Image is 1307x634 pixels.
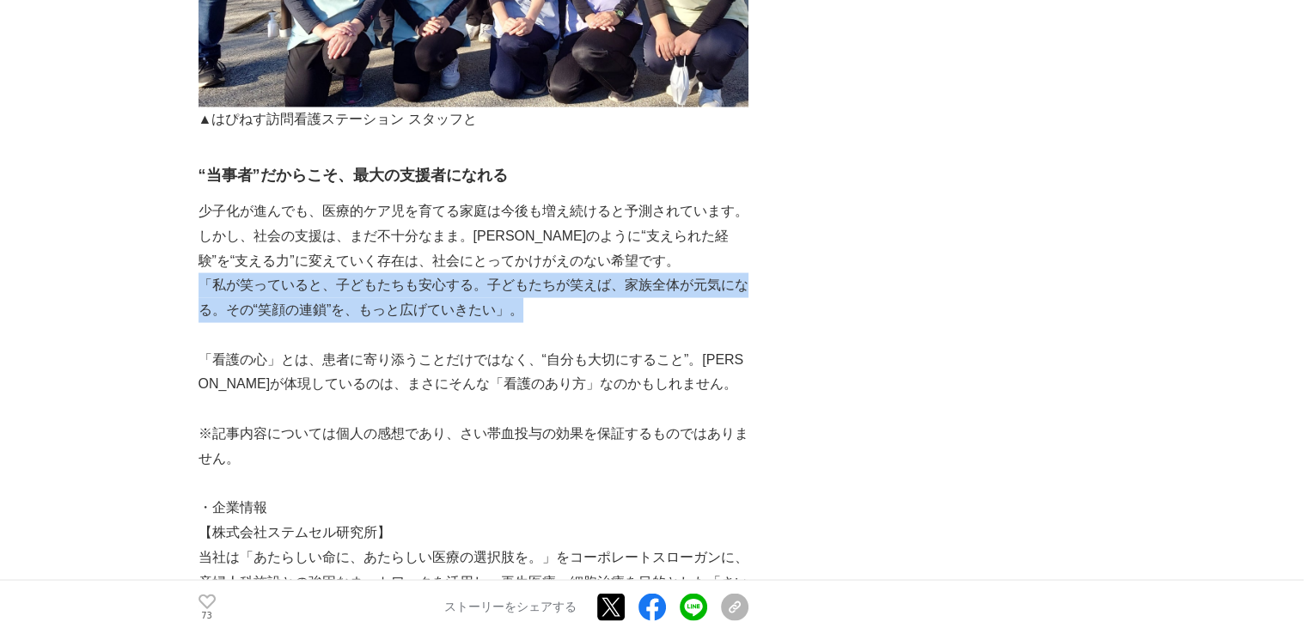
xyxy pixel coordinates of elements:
p: 「私が笑っていると、子どもたちも安心する。子どもたちが笑えば、家族全体が元気になる。その“笑顔の連鎖”を、もっと広げていきたい」。 [198,273,748,323]
p: ・企業情報 [198,496,748,521]
p: 【株式会社ステムセル研究所】 [198,521,748,546]
p: ※記事内容については個人の感想であり、さい帯血投与の効果を保証するものではありません。 [198,422,748,472]
p: 少子化が進んでも、医療的ケア児を育てる家庭は今後も増え続けると予測されています。しかし、社会の支援は、まだ不十分なまま。[PERSON_NAME]のように“支えられた経験”を“支える力”に変えて... [198,199,748,273]
p: ▲はぴねす訪問看護ステーション スタッフと [198,107,748,132]
strong: “当事者”だからこそ、最大の支援者になれる [198,167,508,184]
p: 「看護の心」とは、患者に寄り添うことだけではなく、“自分も大切にすること”。[PERSON_NAME]が体現しているのは、まさにそんな「看護のあり方」なのかもしれません。 [198,348,748,398]
p: ストーリーをシェアする [444,600,577,615]
p: 73 [198,611,216,619]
